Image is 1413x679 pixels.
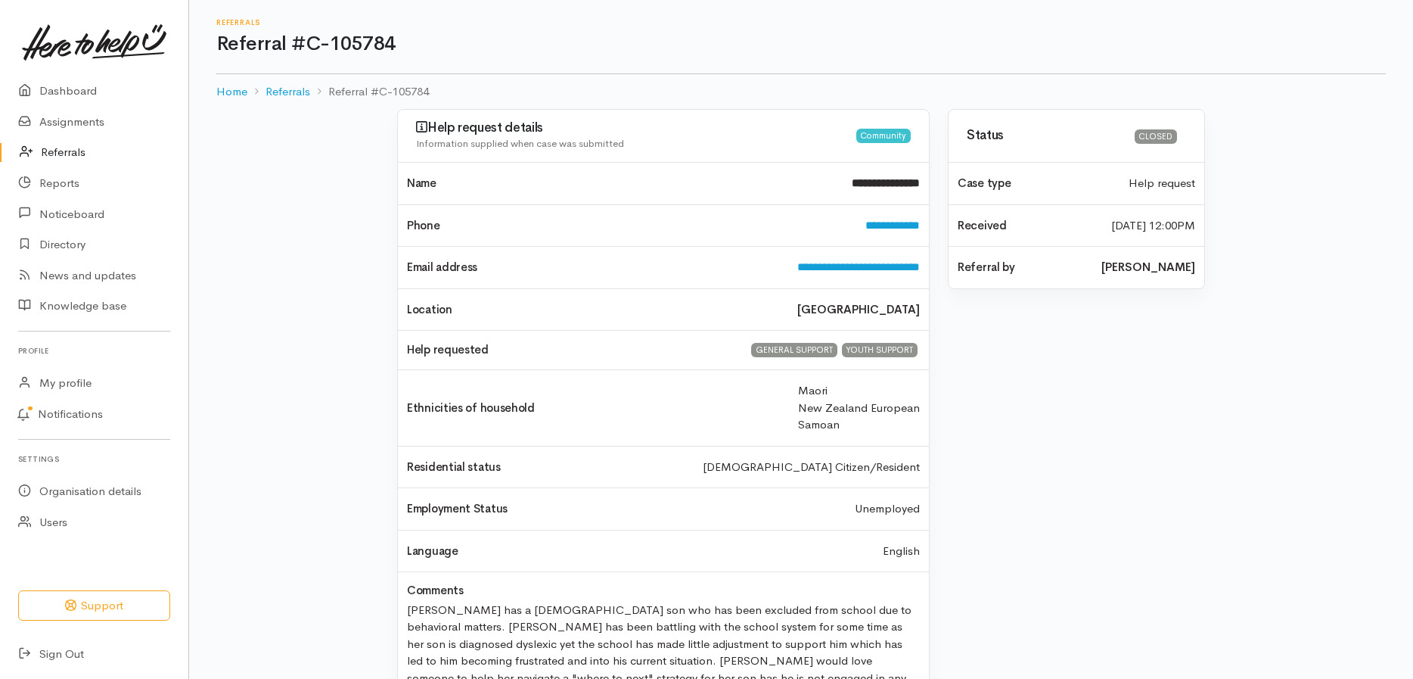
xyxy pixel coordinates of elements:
div: Community [856,129,911,143]
span: Residential status [407,459,501,474]
h6: Settings [18,449,170,469]
h1: Referral #C-105784 [216,33,1386,55]
span: Employment Status [407,501,508,515]
b: [PERSON_NAME] [1101,259,1195,276]
h4: Email address [407,261,779,274]
h6: Profile [18,341,170,361]
span: Ethnicities of household [407,400,535,415]
button: Support [18,590,170,621]
div: GENERAL SUPPORT [751,343,837,357]
li: Referral #C-105784 [310,83,429,101]
div: English [874,543,929,560]
div: Help request [1120,175,1204,192]
h4: Received [958,220,1093,232]
span: Information supplied when case was submitted [416,137,624,150]
a: Home [216,83,247,101]
h4: Case type [958,177,1110,190]
div: Closed [1135,129,1177,144]
b: [GEOGRAPHIC_DATA] [797,301,920,319]
time: [DATE] 12:00PM [1111,217,1195,235]
h4: Phone [407,220,847,232]
h4: Help requested [407,344,731,357]
h3: Help request details [416,120,856,135]
h4: Name [407,177,834,190]
h6: Referrals [216,18,1386,26]
div: [DEMOGRAPHIC_DATA] Citizen/Resident [694,459,929,476]
div: Maori New Zealand European Samoan [789,382,929,434]
h4: Language [407,545,458,558]
nav: breadcrumb [216,74,1386,110]
a: Referrals [266,83,310,101]
h4: Location [407,304,779,316]
div: YOUTH SUPPORT [842,343,918,357]
h3: Status [967,129,1126,143]
div: Unemployed [846,500,929,518]
h4: Comments [407,584,464,597]
h4: Referral by [958,261,1083,274]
